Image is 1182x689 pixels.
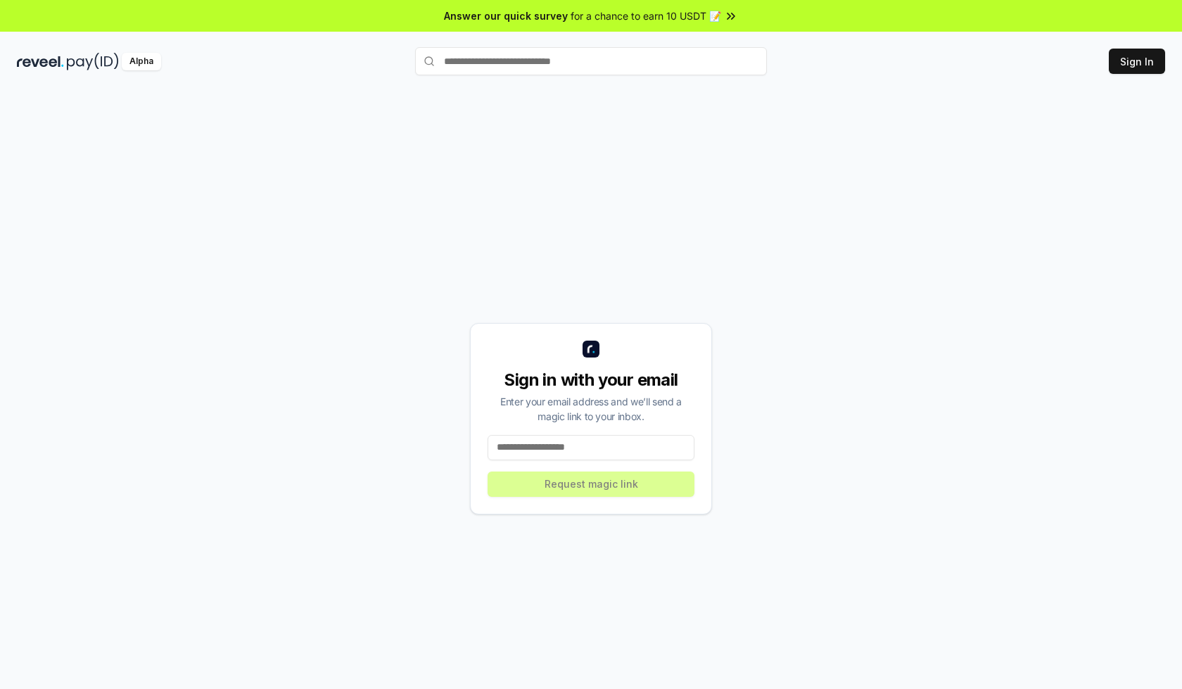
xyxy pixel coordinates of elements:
[488,369,694,391] div: Sign in with your email
[1109,49,1165,74] button: Sign In
[444,8,568,23] span: Answer our quick survey
[122,53,161,70] div: Alpha
[17,53,64,70] img: reveel_dark
[571,8,721,23] span: for a chance to earn 10 USDT 📝
[583,341,599,358] img: logo_small
[488,394,694,424] div: Enter your email address and we’ll send a magic link to your inbox.
[67,53,119,70] img: pay_id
